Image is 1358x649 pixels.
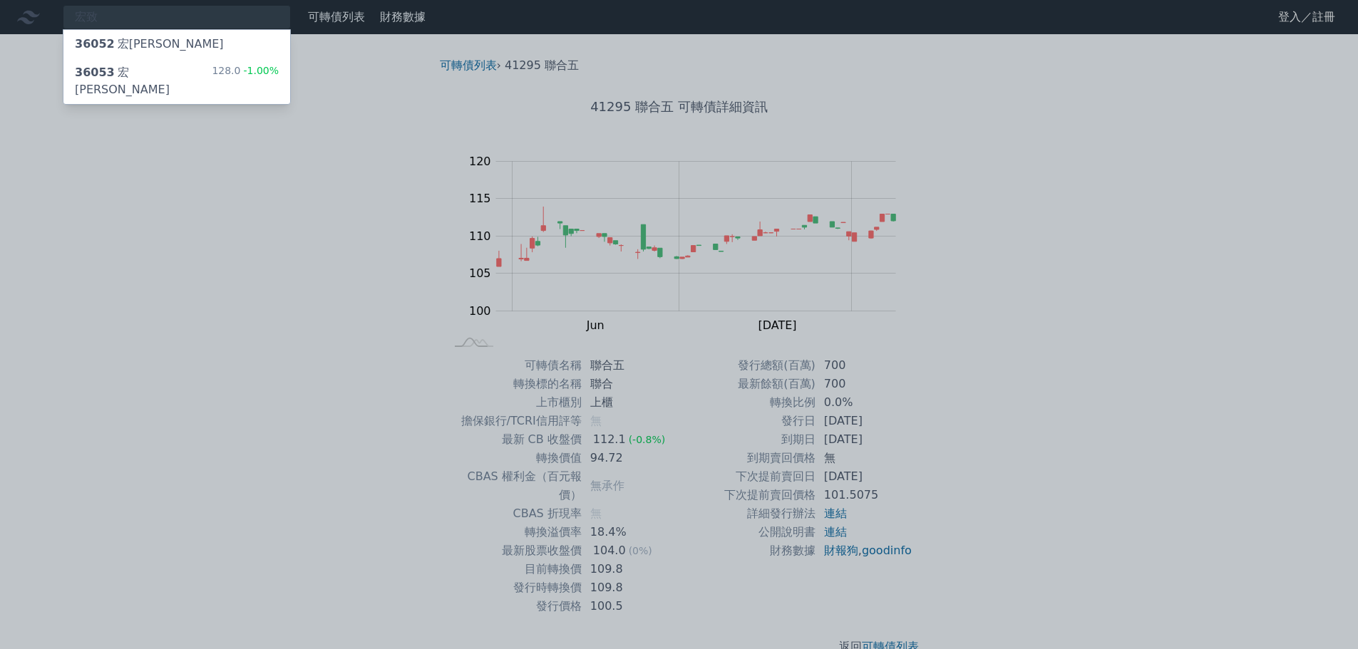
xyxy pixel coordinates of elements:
a: 36052宏[PERSON_NAME] [63,30,290,58]
a: 36053宏[PERSON_NAME] 128.0-1.00% [63,58,290,104]
div: 128.0 [212,64,279,98]
span: 36052 [75,37,115,51]
div: 宏[PERSON_NAME] [75,36,224,53]
span: -1.00% [240,65,279,76]
div: 宏[PERSON_NAME] [75,64,212,98]
span: 36053 [75,66,115,79]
